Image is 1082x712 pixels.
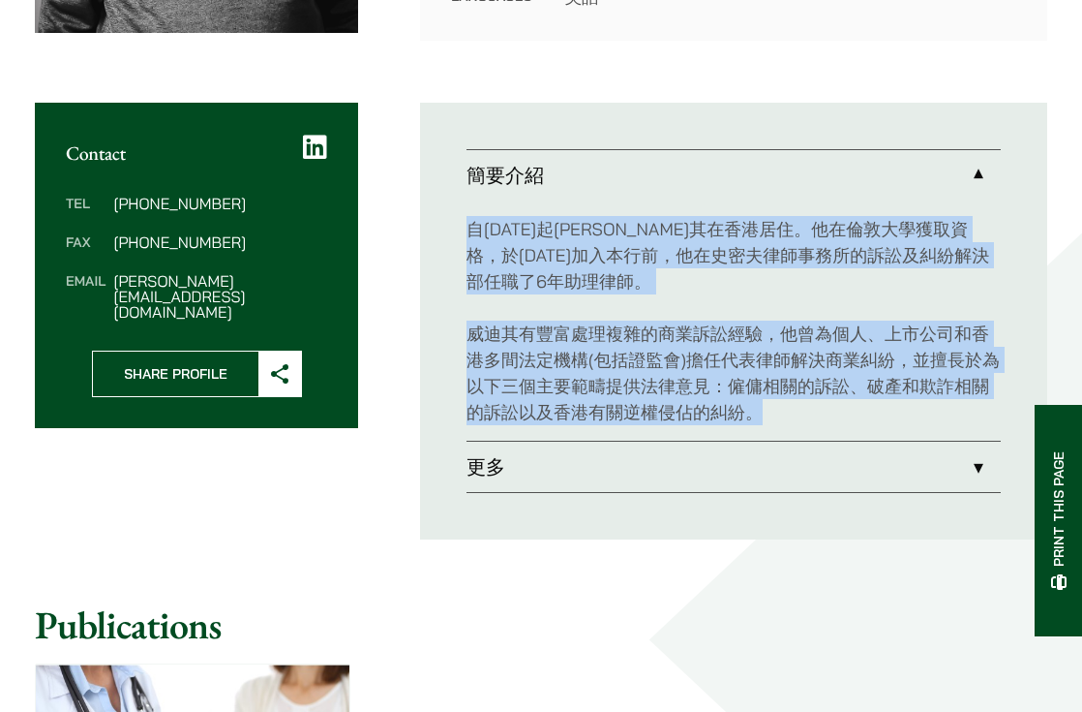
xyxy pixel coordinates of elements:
[113,273,327,320] dd: [PERSON_NAME][EMAIL_ADDRESS][DOMAIN_NAME]
[66,234,105,273] dt: Fax
[66,196,105,234] dt: Tel
[113,234,327,250] dd: [PHONE_NUMBER]
[113,196,327,211] dd: [PHONE_NUMBER]
[35,602,1047,648] h2: Publications
[466,150,1001,201] a: 簡要介紹
[93,352,258,396] span: Share Profile
[466,442,1001,492] a: 更多
[66,141,327,165] h2: Contact
[466,201,1001,441] div: 簡要介紹
[303,134,327,161] a: LinkedIn
[466,321,1001,425] p: 威迪其有豐富處理複雜的商業訴訟經驗，他曾為個人、上市公司和香港多間法定機構(包括證監會)擔任代表律師解決商業糾紛，並擅長於為以下三個主要範疇提供法律意見：僱傭相關的訴訟、破產和欺詐相關的訴訟以及...
[92,351,302,397] button: Share Profile
[66,273,105,320] dt: Email
[466,216,1001,294] p: 自[DATE]起[PERSON_NAME]其在香港居住。他在倫敦大學獲取資格，於[DATE]加入本行前，他在史密夫律師事務所的訴訟及糾紛解決部任職了6年助理律師。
